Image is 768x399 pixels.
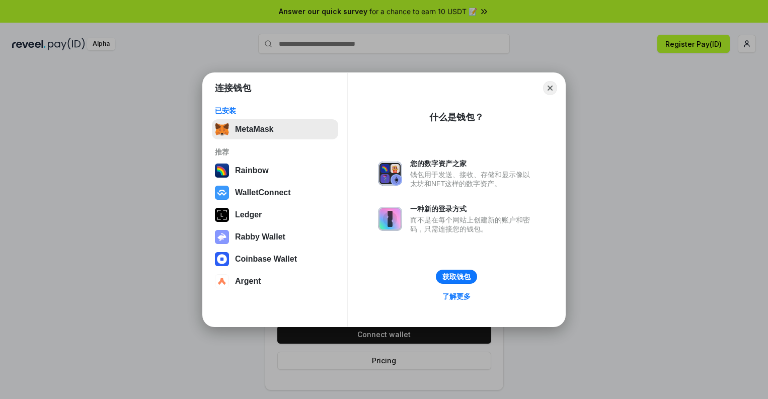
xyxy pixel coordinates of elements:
div: 什么是钱包？ [429,111,484,123]
img: svg+xml,%3Csvg%20xmlns%3D%22http%3A%2F%2Fwww.w3.org%2F2000%2Fsvg%22%20width%3D%2228%22%20height%3... [215,208,229,222]
button: Rainbow [212,161,338,181]
button: WalletConnect [212,183,338,203]
div: 已安装 [215,106,335,115]
div: 钱包用于发送、接收、存储和显示像以太坊和NFT这样的数字资产。 [410,170,535,188]
img: svg+xml,%3Csvg%20width%3D%22120%22%20height%3D%22120%22%20viewBox%3D%220%200%20120%20120%22%20fil... [215,164,229,178]
button: Ledger [212,205,338,225]
div: Coinbase Wallet [235,255,297,264]
div: Rabby Wallet [235,232,285,242]
div: Ledger [235,210,262,219]
div: 了解更多 [442,292,471,301]
div: Argent [235,277,261,286]
div: 一种新的登录方式 [410,204,535,213]
div: 您的数字资产之家 [410,159,535,168]
button: 获取钱包 [436,270,477,284]
button: Rabby Wallet [212,227,338,247]
button: Argent [212,271,338,291]
img: svg+xml,%3Csvg%20width%3D%2228%22%20height%3D%2228%22%20viewBox%3D%220%200%2028%2028%22%20fill%3D... [215,186,229,200]
img: svg+xml,%3Csvg%20fill%3D%22none%22%20height%3D%2233%22%20viewBox%3D%220%200%2035%2033%22%20width%... [215,122,229,136]
a: 了解更多 [436,290,477,303]
button: Close [543,81,557,95]
div: 而不是在每个网站上创建新的账户和密码，只需连接您的钱包。 [410,215,535,233]
div: MetaMask [235,125,273,134]
button: MetaMask [212,119,338,139]
h1: 连接钱包 [215,82,251,94]
div: 推荐 [215,147,335,156]
button: Coinbase Wallet [212,249,338,269]
div: Rainbow [235,166,269,175]
img: svg+xml,%3Csvg%20width%3D%2228%22%20height%3D%2228%22%20viewBox%3D%220%200%2028%2028%22%20fill%3D... [215,252,229,266]
div: WalletConnect [235,188,291,197]
img: svg+xml,%3Csvg%20xmlns%3D%22http%3A%2F%2Fwww.w3.org%2F2000%2Fsvg%22%20fill%3D%22none%22%20viewBox... [215,230,229,244]
img: svg+xml,%3Csvg%20xmlns%3D%22http%3A%2F%2Fwww.w3.org%2F2000%2Fsvg%22%20fill%3D%22none%22%20viewBox... [378,162,402,186]
img: svg+xml,%3Csvg%20xmlns%3D%22http%3A%2F%2Fwww.w3.org%2F2000%2Fsvg%22%20fill%3D%22none%22%20viewBox... [378,207,402,231]
div: 获取钱包 [442,272,471,281]
img: svg+xml,%3Csvg%20width%3D%2228%22%20height%3D%2228%22%20viewBox%3D%220%200%2028%2028%22%20fill%3D... [215,274,229,288]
